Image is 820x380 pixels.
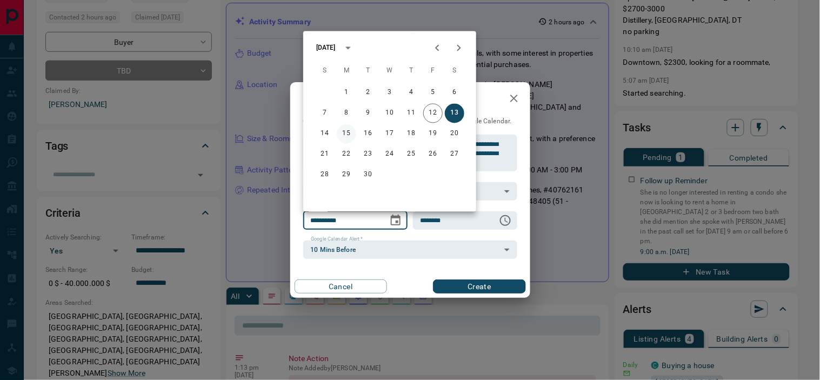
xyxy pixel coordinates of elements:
button: 8 [337,104,356,123]
button: 2 [358,83,378,103]
button: 7 [315,104,335,123]
button: Choose time, selected time is 6:00 AM [495,210,516,231]
span: Friday [423,61,443,82]
button: 14 [315,124,335,144]
button: 23 [358,145,378,164]
button: 4 [402,83,421,103]
button: Choose date, selected date is Sep 13, 2025 [385,210,406,231]
button: 21 [315,145,335,164]
div: [DATE] [316,43,336,53]
button: 15 [337,124,356,144]
button: 18 [402,124,421,144]
label: Time [421,206,435,214]
button: 1 [337,83,356,103]
button: 26 [423,145,443,164]
button: calendar view is open, switch to year view [339,39,357,57]
button: 20 [445,124,464,144]
h2: New Task [290,82,364,117]
button: 30 [358,165,378,185]
button: 6 [445,83,464,103]
span: Tuesday [358,61,378,82]
button: Next month [448,37,470,59]
button: Previous month [426,37,448,59]
button: 19 [423,124,443,144]
button: 3 [380,83,399,103]
button: 5 [423,83,443,103]
div: 10 Mins Before [303,241,517,259]
button: 27 [445,145,464,164]
label: Google Calendar Alert [311,236,363,243]
button: Cancel [295,279,387,294]
button: 24 [380,145,399,164]
button: 16 [358,124,378,144]
button: 17 [380,124,399,144]
button: 25 [402,145,421,164]
button: 29 [337,165,356,185]
span: Wednesday [380,61,399,82]
button: 28 [315,165,335,185]
span: Sunday [315,61,335,82]
button: 13 [445,104,464,123]
button: Create [433,279,525,294]
span: Saturday [445,61,464,82]
button: 12 [423,104,443,123]
button: 10 [380,104,399,123]
span: Thursday [402,61,421,82]
label: Date [311,206,324,214]
button: 11 [402,104,421,123]
button: 9 [358,104,378,123]
span: Monday [337,61,356,82]
button: 22 [337,145,356,164]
